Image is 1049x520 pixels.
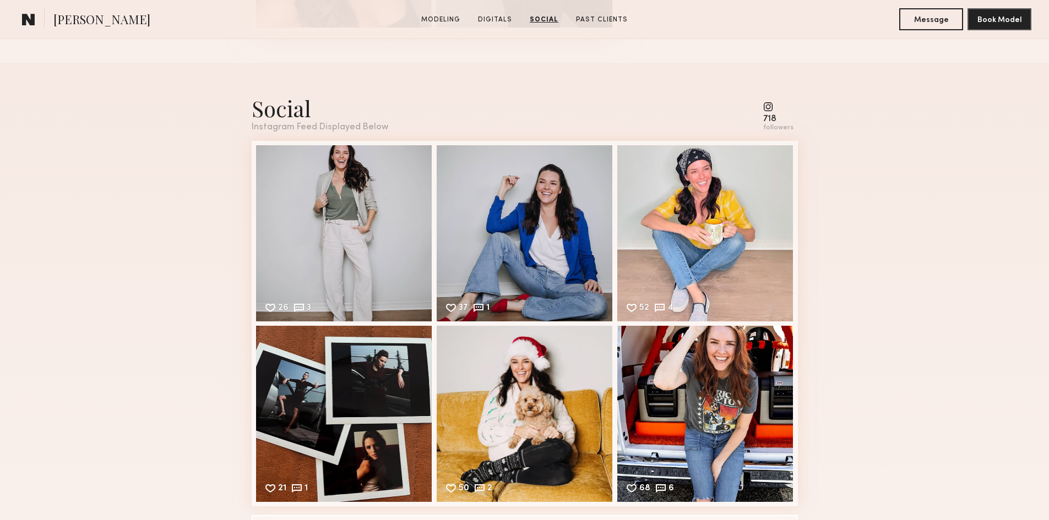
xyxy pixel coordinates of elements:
[305,484,308,494] div: 1
[53,11,150,30] span: [PERSON_NAME]
[417,15,465,25] a: Modeling
[474,15,517,25] a: Digitals
[252,123,388,132] div: Instagram Feed Displayed Below
[525,15,563,25] a: Social
[486,304,490,314] div: 1
[572,15,632,25] a: Past Clients
[459,484,469,494] div: 50
[307,304,311,314] div: 3
[667,304,673,314] div: 4
[252,94,388,123] div: Social
[968,14,1031,24] a: Book Model
[899,8,963,30] button: Message
[668,484,674,494] div: 6
[763,115,793,123] div: 718
[487,484,492,494] div: 2
[763,124,793,132] div: followers
[968,8,1031,30] button: Book Model
[639,484,650,494] div: 68
[278,304,289,314] div: 26
[639,304,649,314] div: 52
[459,304,468,314] div: 37
[278,484,286,494] div: 21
